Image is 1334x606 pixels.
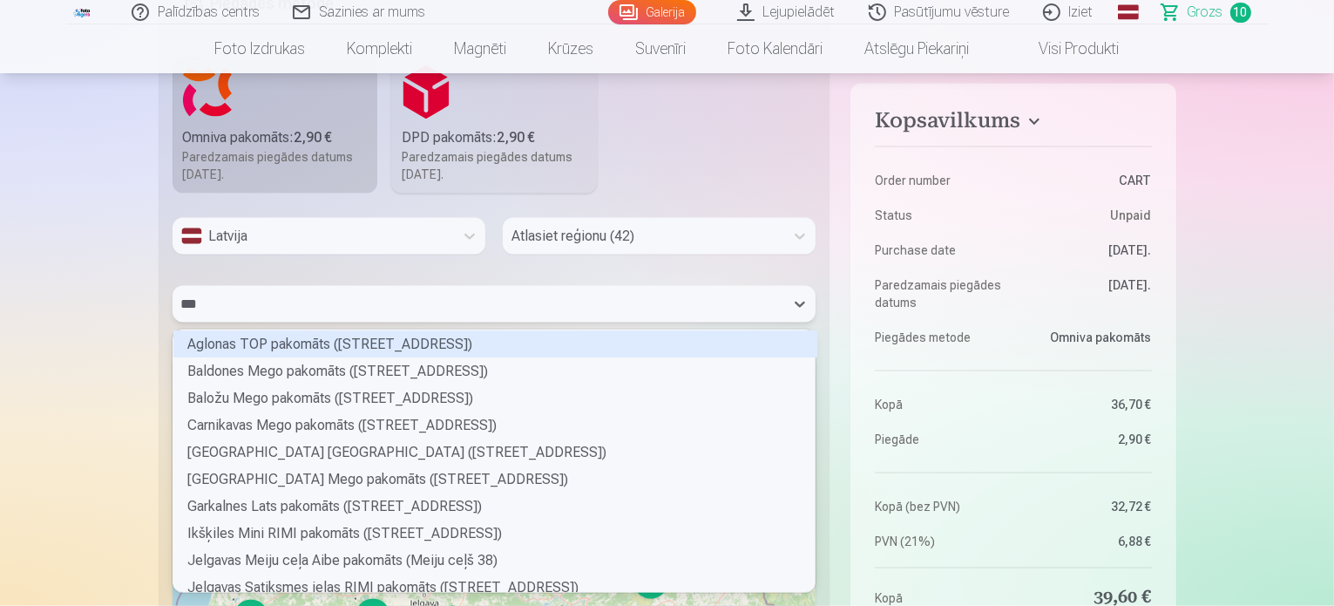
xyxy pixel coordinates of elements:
[1022,276,1152,311] dd: [DATE].
[1022,172,1152,189] dd: CART
[173,330,817,357] div: Aglonas TOP pakomāts ([STREET_ADDRESS])
[875,396,1005,413] dt: Kopā
[173,520,817,547] div: Ikšķiles Mini RIMI pakomāts ([STREET_ADDRESS])
[173,412,817,439] div: Carnikavas Mego pakomāts ([STREET_ADDRESS])
[173,330,817,592] div: grid
[183,127,368,148] div: Omniva pakomāts :
[875,276,1005,311] dt: Paredzamais piegādes datums
[875,533,1005,550] dt: PVN (21%)
[1188,2,1223,23] span: Grozs
[875,242,1005,259] dt: Purchase date
[173,466,817,493] div: [GEOGRAPHIC_DATA] Mego pakomāts ([STREET_ADDRESS])
[1022,431,1152,448] dd: 2,90 €
[181,226,445,247] div: Latvija
[528,24,615,73] a: Krūzes
[875,431,1005,448] dt: Piegāde
[173,439,817,466] div: [GEOGRAPHIC_DATA] [GEOGRAPHIC_DATA] ([STREET_ADDRESS])
[73,7,92,17] img: /fa1
[327,24,434,73] a: Komplekti
[1111,207,1152,224] span: Unpaid
[173,493,817,520] div: Garkalnes Lats pakomāts ([STREET_ADDRESS])
[183,148,368,183] div: Paredzamais piegādes datums [DATE].
[233,599,234,601] div: 22
[708,24,844,73] a: Foto kalendāri
[194,24,327,73] a: Foto izdrukas
[173,357,817,385] div: Baldones Mego pakomāts ([STREET_ADDRESS])
[1022,329,1152,346] dd: Omniva pakomāts
[1022,498,1152,515] dd: 32,72 €
[875,207,1005,224] dt: Status
[615,24,708,73] a: Suvenīri
[434,24,528,73] a: Magnēti
[844,24,991,73] a: Atslēgu piekariņi
[1022,396,1152,413] dd: 36,70 €
[295,129,333,146] b: 2,90 €
[875,498,1005,515] dt: Kopā (bez PVN)
[497,129,535,146] b: 2,90 €
[1230,3,1251,23] span: 10
[402,127,586,148] div: DPD pakomāts :
[1022,533,1152,550] dd: 6,88 €
[875,172,1005,189] dt: Order number
[355,598,356,600] div: 15
[875,329,1005,346] dt: Piegādes metode
[173,385,817,412] div: Baložu Mego pakomāts ([STREET_ADDRESS])
[875,108,1151,140] button: Kopsavilkums
[173,547,817,574] div: Jelgavas Meiju ceļa Aibe pakomāts (Meiju ceļš 38)
[991,24,1141,73] a: Visi produkti
[1022,242,1152,259] dd: [DATE].
[173,574,817,601] div: Jelgavas Satiksmes ielas RIMI pakomāts ([STREET_ADDRESS])
[402,148,586,183] div: Paredzamais piegādes datums [DATE].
